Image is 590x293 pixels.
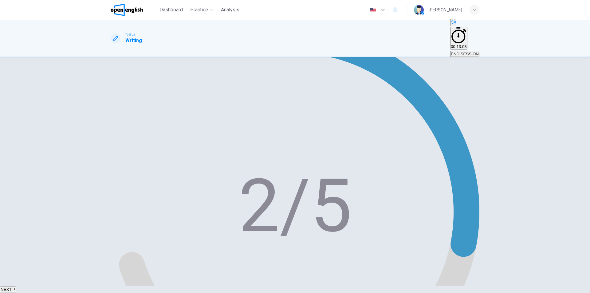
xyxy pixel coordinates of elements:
button: Dashboard [157,4,185,15]
img: en [369,8,377,12]
button: Practice [188,4,216,15]
span: 00:13:03 [451,44,467,49]
img: OpenEnglish logo [111,4,143,16]
span: Dashboard [159,6,183,14]
button: END SESSION [450,51,479,57]
span: END SESSION [451,52,479,56]
h1: Writing [125,37,142,44]
img: Profile picture [414,5,424,15]
div: Mute [450,19,479,27]
span: TOEFL® [125,33,135,37]
a: OpenEnglish logo [111,4,157,16]
text: 2/5 [238,163,352,250]
div: [PERSON_NAME] [429,6,462,14]
span: Practice [190,6,208,14]
button: 00:13:03 [450,27,467,49]
span: Analysis [221,6,239,14]
div: Hide [450,27,479,50]
span: NEXT [1,287,12,292]
button: Analysis [218,4,242,15]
